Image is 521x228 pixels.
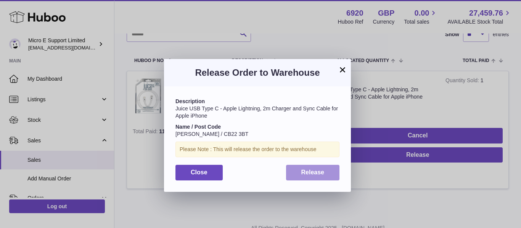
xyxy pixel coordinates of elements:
button: Close [175,165,223,180]
span: Close [191,169,207,175]
div: Please Note : This will release the order to the warehouse [175,142,339,157]
span: Juice USB Type C - Apple Lightning, 2m Charger and Sync Cable for Apple iPhone [175,105,338,119]
button: Release [286,165,340,180]
strong: Name / Post Code [175,124,221,130]
span: Release [301,169,325,175]
strong: Description [175,98,205,104]
button: × [338,65,347,74]
h3: Release Order to Warehouse [175,67,339,79]
span: [PERSON_NAME] / CB22 3BT [175,131,248,137]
